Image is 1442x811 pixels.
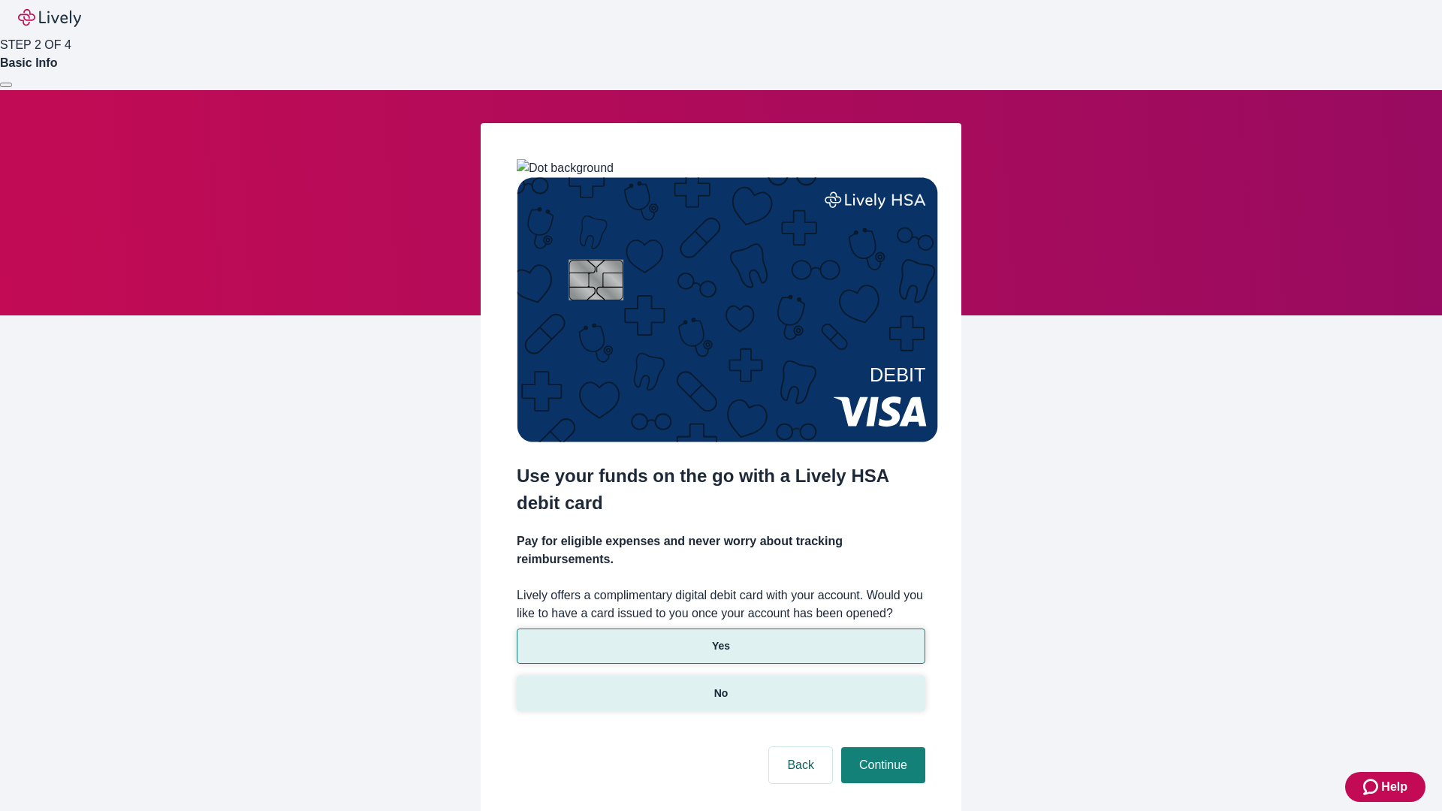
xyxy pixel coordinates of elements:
[1345,772,1425,802] button: Zendesk support iconHelp
[841,747,925,783] button: Continue
[517,159,614,177] img: Dot background
[517,463,925,517] h2: Use your funds on the go with a Lively HSA debit card
[517,629,925,664] button: Yes
[712,638,730,654] p: Yes
[1363,778,1381,796] svg: Zendesk support icon
[517,532,925,568] h4: Pay for eligible expenses and never worry about tracking reimbursements.
[517,676,925,711] button: No
[517,177,938,442] img: Debit card
[769,747,832,783] button: Back
[714,686,729,701] p: No
[517,586,925,623] label: Lively offers a complimentary digital debit card with your account. Would you like to have a card...
[18,9,81,27] img: Lively
[1381,778,1407,796] span: Help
